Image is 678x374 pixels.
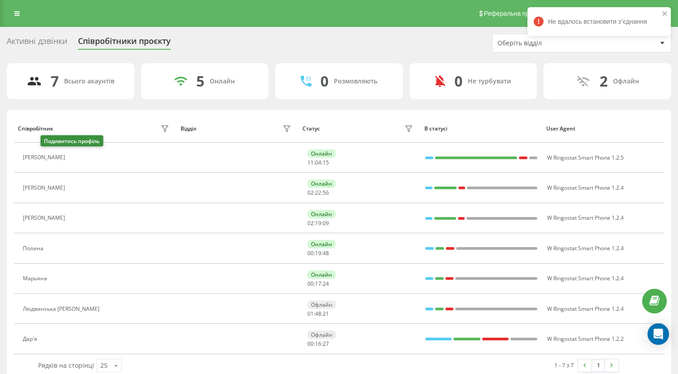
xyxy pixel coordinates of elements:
div: User Agent [546,126,660,132]
div: Всього акаунтів [64,78,114,85]
div: Офлайн [613,78,639,85]
div: : : [307,160,329,166]
span: 19 [315,249,321,257]
span: 11 [307,159,314,166]
span: 22 [315,189,321,196]
span: 27 [323,340,329,348]
span: Рядків на сторінці [38,361,94,370]
div: Співробітники проєкту [78,36,171,50]
div: : : [307,250,329,257]
div: Активні дзвінки [7,36,67,50]
div: Співробітник [18,126,53,132]
span: 02 [307,219,314,227]
div: [PERSON_NAME] [23,185,67,191]
div: 2 [600,73,608,90]
div: Розмовляють [334,78,377,85]
div: : : [307,190,329,196]
button: close [662,10,668,18]
span: W Ringostat Smart Phone 1.2.4 [547,214,624,222]
span: 00 [307,280,314,287]
div: Подивитись профіль [40,135,103,147]
div: Офлайн [307,300,336,309]
span: 24 [323,280,329,287]
div: Онлайн [307,179,336,188]
span: 01 [307,310,314,317]
span: 00 [307,340,314,348]
div: Онлайн [307,149,336,158]
div: Статус [302,126,320,132]
div: : : [307,220,329,226]
div: Онлайн [307,210,336,218]
div: Відділ [181,126,196,132]
div: : : [307,281,329,287]
span: 48 [315,310,321,317]
div: Полина [23,245,46,252]
div: 7 [51,73,59,90]
span: W Ringostat Smart Phone 1.2.4 [547,184,624,191]
span: W Ringostat Smart Phone 1.2.4 [547,244,624,252]
div: 0 [320,73,328,90]
span: W Ringostat Smart Phone 1.2.5 [547,154,624,161]
div: Open Intercom Messenger [648,323,669,345]
span: 56 [323,189,329,196]
span: 16 [315,340,321,348]
span: W Ringostat Smart Phone 1.2.2 [547,335,624,343]
div: [PERSON_NAME] [23,215,67,221]
div: 5 [196,73,204,90]
span: Реферальна програма [484,10,550,17]
span: W Ringostat Smart Phone 1.2.4 [547,274,624,282]
div: Марьяна [23,275,49,282]
div: Не вдалось встановити зʼєднання [527,7,671,36]
div: Оберіть відділ [497,39,605,47]
div: : : [307,341,329,347]
span: 21 [323,310,329,317]
div: [PERSON_NAME] [23,154,67,161]
span: 04 [315,159,321,166]
span: 00 [307,249,314,257]
div: 1 - 7 з 7 [554,361,574,370]
span: 48 [323,249,329,257]
div: Не турбувати [468,78,511,85]
div: 25 [100,361,108,370]
div: Онлайн [307,240,336,248]
span: 09 [323,219,329,227]
span: 02 [307,189,314,196]
div: Людвинська [PERSON_NAME] [23,306,102,312]
div: Офлайн [307,331,336,339]
div: В статусі [424,126,538,132]
div: Онлайн [210,78,235,85]
a: 1 [592,359,605,372]
div: Дар'я [23,336,39,342]
span: W Ringostat Smart Phone 1.2.4 [547,305,624,313]
span: 17 [315,280,321,287]
div: Онлайн [307,270,336,279]
span: 19 [315,219,321,227]
span: 15 [323,159,329,166]
div: : : [307,311,329,317]
div: 0 [454,73,462,90]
